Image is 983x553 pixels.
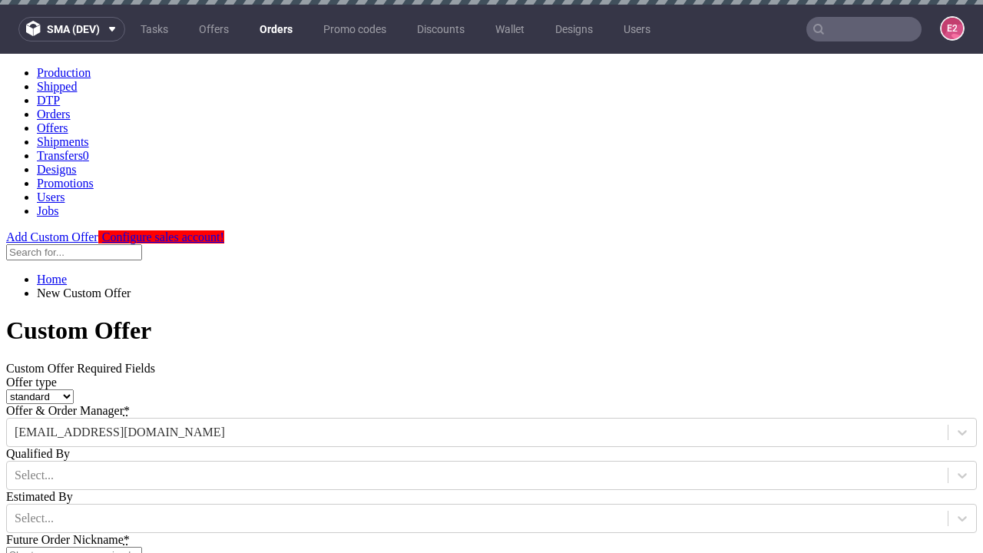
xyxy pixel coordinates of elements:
[37,123,94,136] a: Promotions
[18,17,125,41] button: sma (dev)
[37,219,67,232] a: Home
[37,81,89,94] a: Shipments
[408,17,474,41] a: Discounts
[6,436,73,449] label: Estimated By
[6,322,57,335] label: Offer type
[614,17,660,41] a: Users
[37,54,71,67] a: Orders
[37,40,60,53] a: DTP
[546,17,602,41] a: Designs
[314,17,396,41] a: Promo codes
[37,68,68,81] a: Offers
[6,308,155,321] span: Custom Offer Required Fields
[6,190,142,207] input: Search for...
[98,177,224,190] a: Configure sales account!
[942,18,963,39] figcaption: e2
[486,17,534,41] a: Wallet
[6,393,70,406] label: Qualified By
[37,12,91,25] a: Production
[250,17,302,41] a: Orders
[6,350,130,363] label: Offer & Order Manager
[6,263,977,291] h1: Custom Offer
[37,109,77,122] a: Designs
[124,479,130,492] abbr: required
[131,17,177,41] a: Tasks
[47,24,100,35] span: sma (dev)
[83,95,89,108] span: 0
[37,95,89,108] a: Transfers0
[190,17,238,41] a: Offers
[37,233,977,247] li: New Custom Offer
[6,177,98,190] a: Add Custom Offer
[37,151,58,164] a: Jobs
[37,26,77,39] a: Shipped
[37,137,65,150] a: Users
[124,350,130,363] abbr: required
[6,493,142,509] input: Short company name, ie.: 'coca-cola-inc'. Allowed characters: letters, digits, - and _
[6,479,130,492] label: Future Order Nickname
[102,177,224,190] span: Configure sales account!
